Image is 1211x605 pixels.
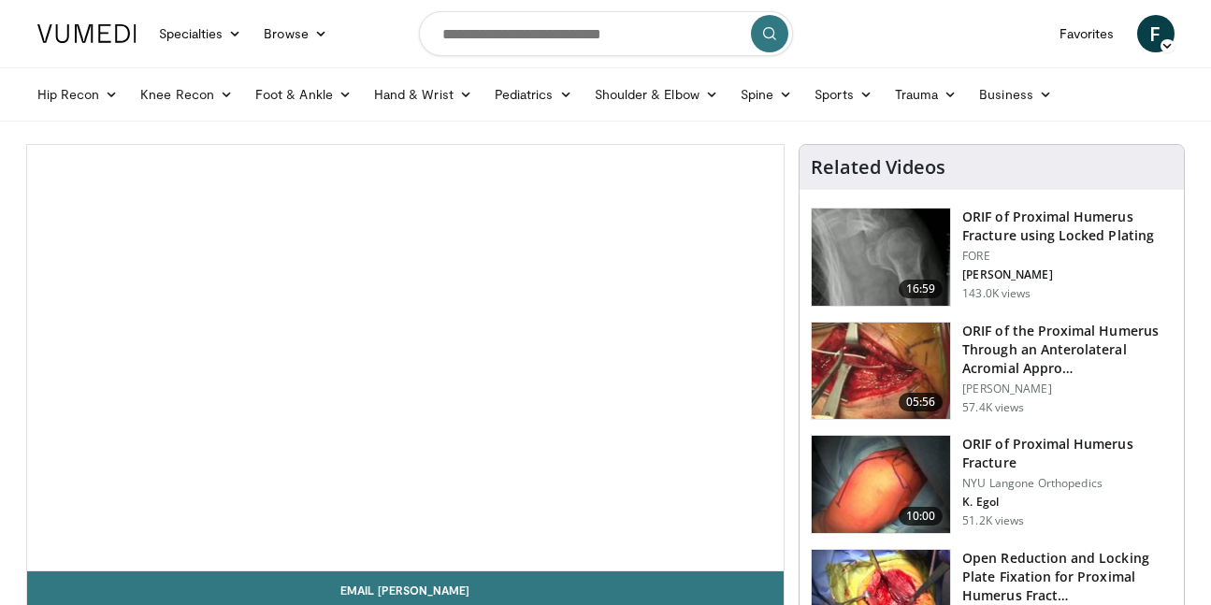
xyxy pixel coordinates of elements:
h3: ORIF of Proximal Humerus Fracture [962,435,1173,472]
h4: Related Videos [811,156,945,179]
p: 57.4K views [962,400,1024,415]
span: 16:59 [899,280,944,298]
h3: ORIF of Proximal Humerus Fracture using Locked Plating [962,208,1173,245]
a: Hand & Wrist [363,76,483,113]
a: 10:00 ORIF of Proximal Humerus Fracture NYU Langone Orthopedics K. Egol 51.2K views [811,435,1173,534]
img: 270515_0000_1.png.150x105_q85_crop-smart_upscale.jpg [812,436,950,533]
p: 51.2K views [962,513,1024,528]
input: Search topics, interventions [419,11,793,56]
h3: Open Reduction and Locking Plate Fixation for Proximal Humerus Fract… [962,549,1173,605]
span: 10:00 [899,507,944,526]
video-js: Video Player [27,145,785,571]
a: Business [968,76,1063,113]
a: Favorites [1048,15,1126,52]
p: FORE [962,249,1173,264]
a: Spine [729,76,803,113]
a: Browse [252,15,339,52]
a: Hip Recon [26,76,130,113]
h3: ORIF of the Proximal Humerus Through an Anterolateral Acromial Appro… [962,322,1173,378]
p: K. Egol [962,495,1173,510]
a: Specialties [148,15,253,52]
p: [PERSON_NAME] [962,382,1173,396]
a: 05:56 ORIF of the Proximal Humerus Through an Anterolateral Acromial Appro… [PERSON_NAME] 57.4K v... [811,322,1173,421]
img: VuMedi Logo [37,24,137,43]
a: Pediatrics [483,76,584,113]
p: 143.0K views [962,286,1031,301]
span: 05:56 [899,393,944,411]
a: Shoulder & Elbow [584,76,729,113]
a: Knee Recon [129,76,244,113]
img: gardner_3.png.150x105_q85_crop-smart_upscale.jpg [812,323,950,420]
p: NYU Langone Orthopedics [962,476,1173,491]
p: [PERSON_NAME] [962,267,1173,282]
a: Sports [803,76,884,113]
a: Foot & Ankle [244,76,363,113]
a: F [1137,15,1175,52]
img: Mighell_-_Locked_Plating_for_Proximal_Humerus_Fx_100008672_2.jpg.150x105_q85_crop-smart_upscale.jpg [812,209,950,306]
a: 16:59 ORIF of Proximal Humerus Fracture using Locked Plating FORE [PERSON_NAME] 143.0K views [811,208,1173,307]
a: Trauma [884,76,969,113]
